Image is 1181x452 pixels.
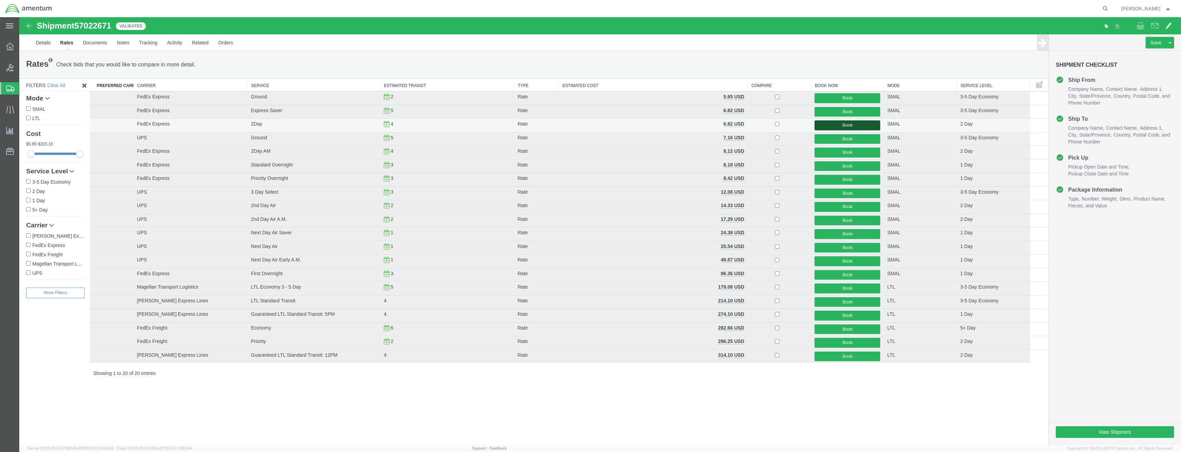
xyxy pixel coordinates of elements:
[864,142,937,156] td: SMAL
[704,77,725,82] b: 5.65 USD
[114,74,228,88] td: FedEx Express
[114,251,228,265] td: FedEx Express
[7,113,65,120] h4: Cost
[495,88,540,101] td: Rate
[361,183,495,197] td: 2
[228,251,361,265] td: First Overnight
[28,65,46,71] a: Clear All
[1120,69,1143,75] span: Address 1
[228,62,361,74] th: Service: activate to sort column ascending
[864,129,937,142] td: SMAL
[495,142,540,156] td: Rate
[361,210,495,224] td: 1
[7,224,65,232] label: FedEx Express
[228,319,361,333] td: Priority
[7,243,65,250] label: Magellan Transport Logistics
[361,305,495,319] td: 6
[1060,75,1093,82] span: State/Province
[937,251,1010,265] td: 1 Day
[937,224,1010,237] td: 1 Day
[71,62,114,74] th: Preferred Carrier : activate to sort column descending
[1049,186,1065,191] span: Pieces
[864,62,937,74] th: Mode: activate to sort column ascending
[937,101,1010,115] td: 2 Day
[495,129,540,142] td: Rate
[7,216,11,220] input: [PERSON_NAME] Express Lines
[701,172,725,177] b: 12.08 USD
[937,319,1010,333] td: 2 Day
[7,125,17,129] span: 5.65
[28,446,113,450] span: Server: 2025.20.0-970904bc0f3
[495,62,540,74] th: Type: activate to sort column ascending
[361,251,495,265] td: 3
[701,199,725,205] b: 17.29 USD
[114,129,228,142] td: FedEx Express
[1087,108,1119,114] span: Contact Name
[1036,58,1076,67] h4: Ship From
[795,144,861,154] button: Book
[699,294,725,300] b: 274.10 USD
[7,189,65,196] label: 5+ Day
[495,319,540,333] td: Rate
[701,254,725,259] b: 96.36 USD
[7,205,65,212] a: Carrier
[1076,186,1088,191] span: Value
[864,169,937,183] td: SMAL
[495,74,540,88] td: Rate
[143,17,168,34] a: Activity
[701,226,725,232] b: 25.54 USD
[699,335,725,341] b: 314.10 USD
[1036,168,1103,176] h4: Package Information
[228,265,361,278] td: LTL Economy 3 - 5 Day
[59,17,93,34] a: Documents
[495,183,540,197] td: Rate
[71,353,1029,359] div: Showing 1 to 20 of 20 entries
[361,74,495,88] td: 2
[937,237,1010,251] td: 1 Day
[7,97,65,105] label: LTL
[114,183,228,197] td: UPS
[495,210,540,224] td: Rate
[114,210,228,224] td: UPS
[495,101,540,115] td: Rate
[864,292,937,305] td: LTL
[795,90,861,100] button: Book
[937,62,1010,74] th: Service Level: activate to sort column ascending
[864,332,937,346] td: LTL
[699,267,725,272] b: 179.08 USD
[795,103,861,113] button: Book
[361,224,495,237] td: 1
[495,292,540,305] td: Rate
[795,280,861,290] button: Book
[937,210,1010,224] td: 1 Day
[795,321,861,331] button: Book
[1067,445,1173,451] span: Copyright © [DATE]-[DATE] Agistix Inc., All Rights Reserved
[361,265,495,278] td: 5
[1120,108,1143,114] span: Address 1
[194,17,219,34] a: Orders
[864,224,937,237] td: SMAL
[114,169,228,183] td: UPS
[361,278,495,292] td: 4
[864,251,937,265] td: SMAL
[7,98,11,103] input: LTL
[1049,122,1081,127] span: Phone Number
[7,162,11,166] input: 3-5 Day Economy
[7,253,11,258] input: UPS
[36,17,59,34] a: Rates
[795,185,861,195] button: Book
[864,210,937,224] td: SMAL
[228,332,361,346] td: Guaranteed LTL Standard Transit: 12PM
[704,131,725,137] b: 8.12 USD
[1121,5,1160,12] span: Joe Ricklefs
[937,265,1010,278] td: 3-5 Day Economy
[937,305,1010,319] td: 5+ Day
[1049,115,1058,120] span: City
[361,237,495,251] td: 1
[704,145,725,150] b: 8.18 USD
[114,156,228,170] td: FedEx Express
[116,446,192,450] span: Client: 2025.20.0-035ba07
